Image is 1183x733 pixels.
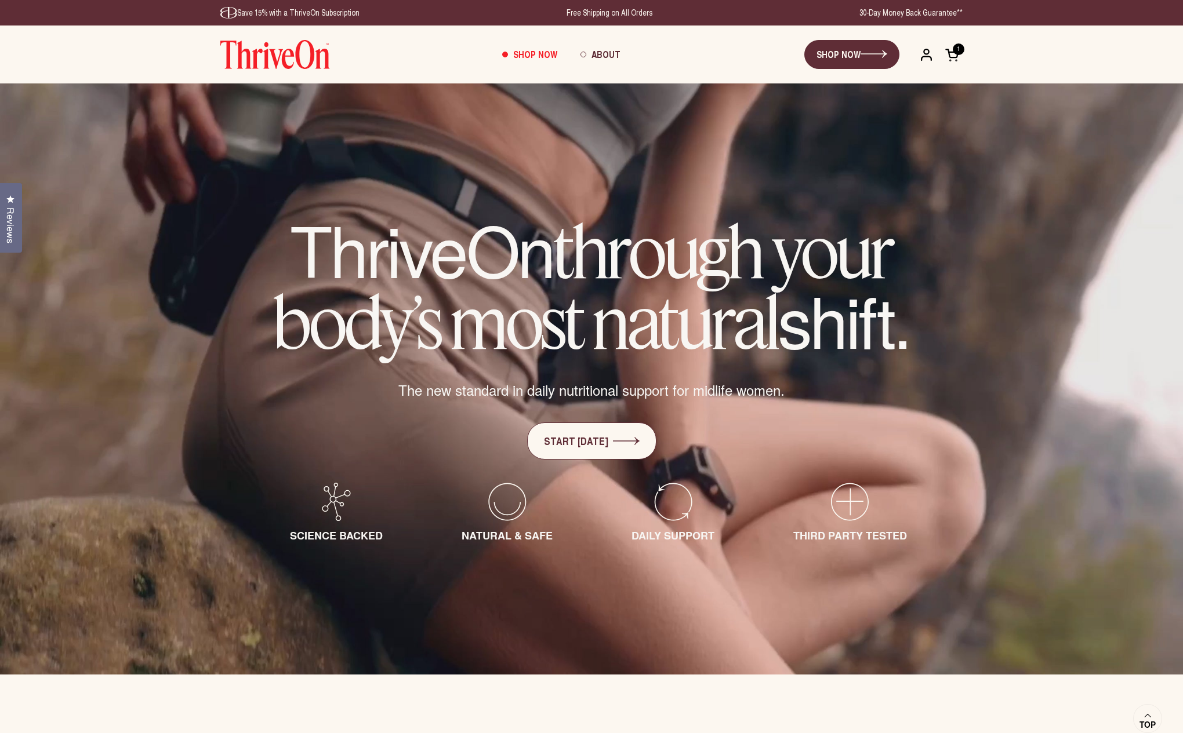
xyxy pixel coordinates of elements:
[569,39,632,70] a: About
[527,422,656,460] a: START [DATE]
[1140,720,1156,730] span: Top
[290,528,383,543] span: SCIENCE BACKED
[462,528,553,543] span: NATURAL & SAFE
[274,208,893,367] em: through your body’s most natural
[567,7,652,19] p: Free Shipping on All Orders
[859,7,963,19] p: 30-Day Money Back Guarantee**
[3,207,18,243] span: Reviews
[793,528,907,543] span: THIRD PARTY TESTED
[244,215,939,357] h1: ThriveOn shift.
[632,528,714,543] span: DAILY SUPPORT
[804,40,899,69] a: SHOP NOW
[220,7,360,19] p: Save 15% with a ThriveOn Subscription
[591,48,620,61] span: About
[491,39,569,70] a: Shop Now
[513,48,557,61] span: Shop Now
[398,380,785,400] span: The new standard in daily nutritional support for midlife women.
